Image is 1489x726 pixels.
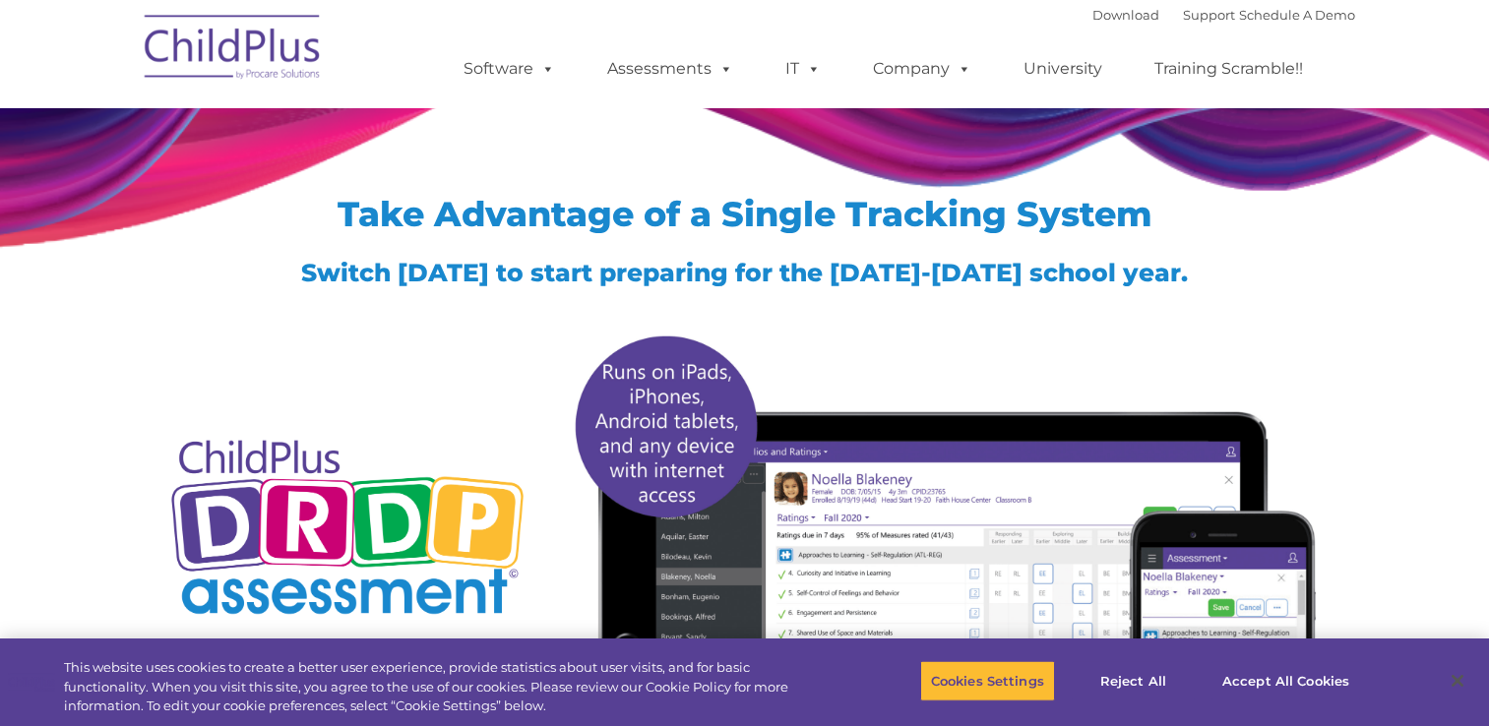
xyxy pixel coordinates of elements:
a: Download [1092,7,1159,23]
a: Company [853,49,991,89]
a: Assessments [588,49,753,89]
a: Schedule A Demo [1239,7,1355,23]
div: This website uses cookies to create a better user experience, provide statistics about user visit... [64,658,819,716]
a: IT [766,49,840,89]
a: Support [1183,7,1235,23]
img: ChildPlus by Procare Solutions [135,1,332,99]
button: Close [1436,659,1479,702]
span: Take Advantage of a Single Tracking System [338,193,1152,235]
button: Accept All Cookies [1211,660,1360,701]
a: Training Scramble!! [1135,49,1323,89]
span: Switch [DATE] to start preparing for the [DATE]-[DATE] school year. [301,258,1188,287]
img: Copyright - DRDP Logo [164,418,531,641]
button: Cookies Settings [920,660,1055,701]
font: | [1092,7,1355,23]
a: University [1004,49,1122,89]
button: Reject All [1072,660,1195,701]
a: Software [444,49,575,89]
